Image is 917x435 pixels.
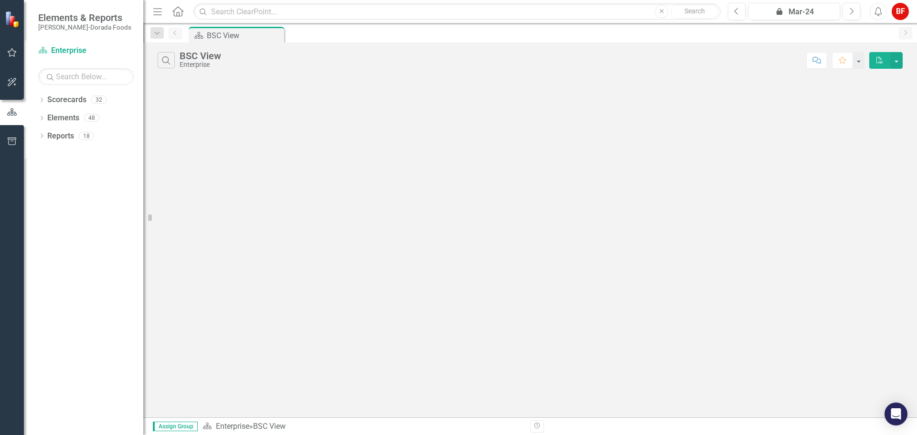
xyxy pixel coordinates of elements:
[153,422,198,431] span: Assign Group
[84,114,99,122] div: 48
[38,23,131,31] small: [PERSON_NAME]-Dorada Foods
[38,68,134,85] input: Search Below...
[91,96,107,104] div: 32
[180,51,221,61] div: BSC View
[79,132,94,140] div: 18
[47,131,74,142] a: Reports
[671,5,718,18] button: Search
[193,3,721,20] input: Search ClearPoint...
[684,7,705,15] span: Search
[38,45,134,56] a: Enterprise
[38,12,131,23] span: Elements & Reports
[885,403,907,425] div: Open Intercom Messenger
[216,422,249,431] a: Enterprise
[180,61,221,68] div: Enterprise
[203,421,523,432] div: »
[253,422,286,431] div: BSC View
[47,95,86,106] a: Scorecards
[752,6,837,18] div: Mar-24
[47,113,79,124] a: Elements
[207,30,282,42] div: BSC View
[5,11,21,28] img: ClearPoint Strategy
[892,3,909,20] button: BF
[748,3,840,20] button: Mar-24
